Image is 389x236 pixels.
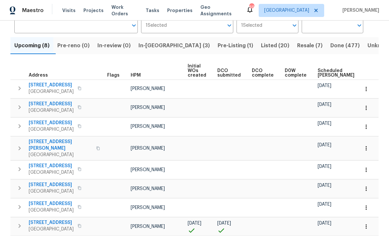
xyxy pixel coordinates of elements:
[318,164,331,169] span: [DATE]
[146,23,167,28] span: 1 Selected
[146,8,159,13] span: Tasks
[29,163,74,169] span: [STREET_ADDRESS]
[318,121,331,126] span: [DATE]
[83,7,104,14] span: Projects
[29,200,74,207] span: [STREET_ADDRESS]
[340,7,379,14] span: [PERSON_NAME]
[318,83,331,88] span: [DATE]
[29,169,74,176] span: [GEOGRAPHIC_DATA]
[188,64,206,78] span: Initial WOs created
[14,41,50,50] span: Upcoming (8)
[261,41,289,50] span: Listed (20)
[131,224,165,229] span: [PERSON_NAME]
[138,41,210,50] span: In-[GEOGRAPHIC_DATA] (3)
[131,86,165,91] span: [PERSON_NAME]
[111,4,138,17] span: Work Orders
[318,202,331,207] span: [DATE]
[318,68,354,78] span: Scheduled [PERSON_NAME]
[225,21,234,30] button: Open
[330,41,360,50] span: Done (477)
[29,182,74,188] span: [STREET_ADDRESS]
[29,82,74,88] span: [STREET_ADDRESS]
[129,21,138,30] button: Open
[131,124,165,129] span: [PERSON_NAME]
[107,73,120,78] span: Flags
[131,168,165,172] span: [PERSON_NAME]
[22,7,44,14] span: Maestro
[218,41,253,50] span: Pre-Listing (1)
[318,143,331,147] span: [DATE]
[318,183,331,188] span: [DATE]
[252,68,274,78] span: DCO complete
[29,101,74,107] span: [STREET_ADDRESS]
[29,126,74,133] span: [GEOGRAPHIC_DATA]
[131,73,141,78] span: HPM
[131,205,165,210] span: [PERSON_NAME]
[241,23,262,28] span: 1 Selected
[131,105,165,110] span: [PERSON_NAME]
[285,68,307,78] span: D0W complete
[264,7,309,14] span: [GEOGRAPHIC_DATA]
[249,4,254,10] div: 69
[29,88,74,95] span: [GEOGRAPHIC_DATA]
[167,7,193,14] span: Properties
[29,120,74,126] span: [STREET_ADDRESS]
[297,41,323,50] span: Resale (7)
[29,219,74,226] span: [STREET_ADDRESS]
[200,4,238,17] span: Geo Assignments
[57,41,90,50] span: Pre-reno (0)
[29,152,92,158] span: [GEOGRAPHIC_DATA]
[131,186,165,191] span: [PERSON_NAME]
[188,221,201,226] span: [DATE]
[29,139,92,152] span: [STREET_ADDRESS][PERSON_NAME]
[131,146,165,151] span: [PERSON_NAME]
[355,21,364,30] button: Open
[217,68,241,78] span: DCO submitted
[97,41,131,50] span: In-review (0)
[29,226,74,232] span: [GEOGRAPHIC_DATA]
[29,73,48,78] span: Address
[29,107,74,114] span: [GEOGRAPHIC_DATA]
[217,221,231,226] span: [DATE]
[318,102,331,107] span: [DATE]
[29,207,74,214] span: [GEOGRAPHIC_DATA]
[290,21,299,30] button: Open
[29,188,74,195] span: [GEOGRAPHIC_DATA]
[318,221,331,226] span: [DATE]
[62,7,76,14] span: Visits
